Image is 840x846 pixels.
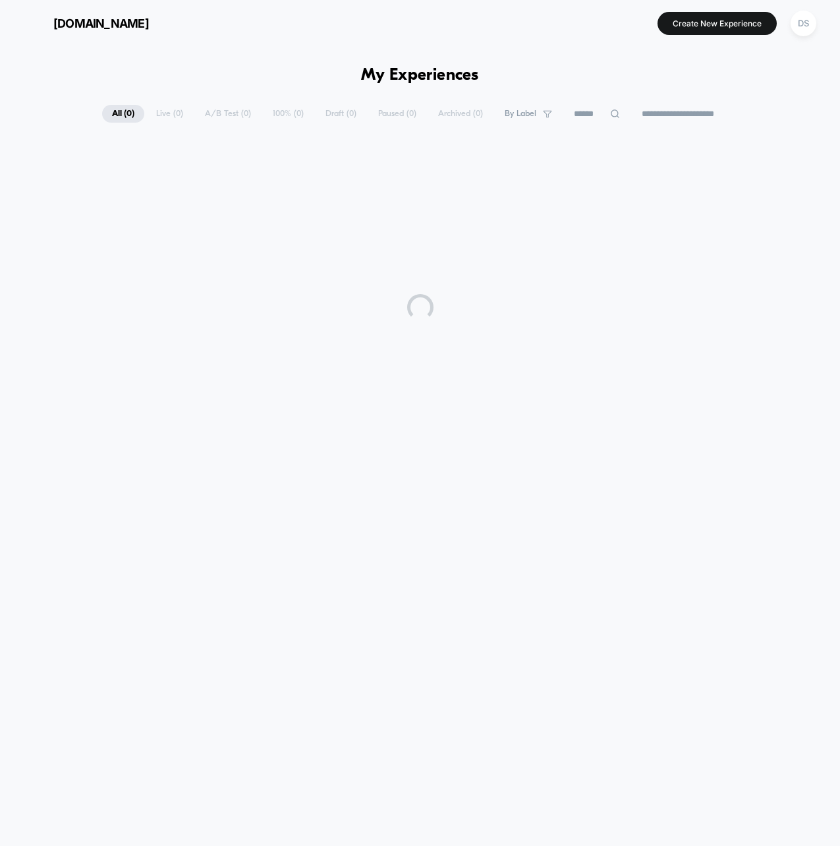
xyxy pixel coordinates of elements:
[658,12,777,35] button: Create New Experience
[361,66,479,85] h1: My Experiences
[102,105,144,123] span: All ( 0 )
[505,109,536,119] span: By Label
[53,16,149,30] span: [DOMAIN_NAME]
[787,10,820,37] button: DS
[791,11,816,36] div: DS
[20,13,153,34] button: [DOMAIN_NAME]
